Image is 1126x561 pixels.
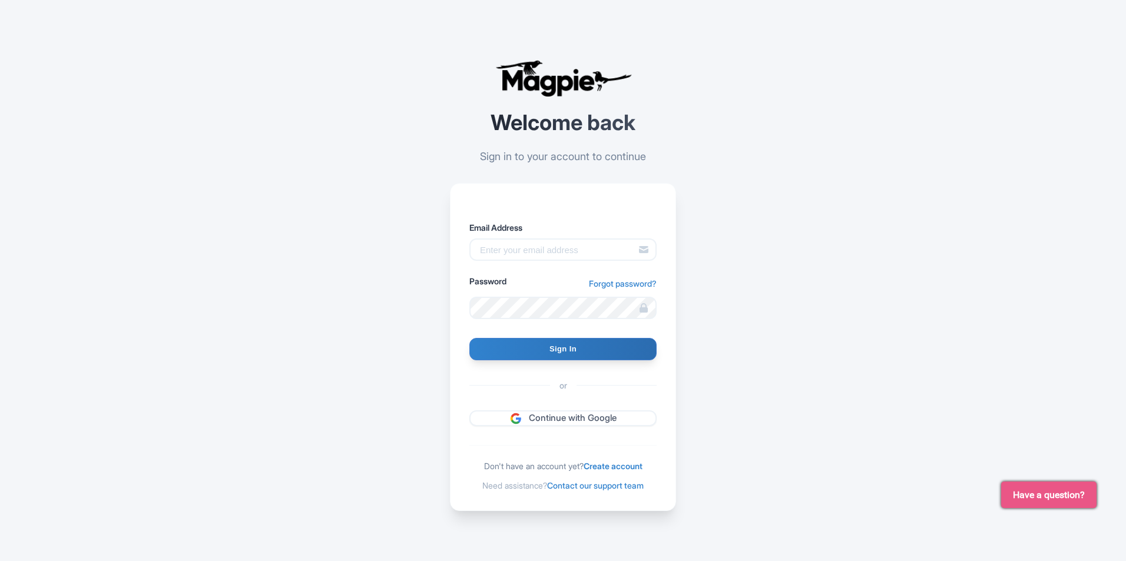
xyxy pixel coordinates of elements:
img: logo-ab69f6fb50320c5b225c76a69d11143b.png [492,59,634,97]
a: Create account [584,461,643,471]
button: Have a question? [1001,482,1097,508]
span: Have a question? [1013,488,1085,502]
a: Forgot password? [589,277,657,290]
label: Email Address [469,221,657,234]
input: Enter your email address [469,238,657,261]
p: Sign in to your account to continue [450,148,676,164]
span: or [550,379,577,391]
a: Contact our support team [547,480,644,490]
input: Sign In [469,338,657,360]
h2: Welcome back [450,111,676,135]
label: Password [469,275,506,287]
div: Don't have an account yet? [469,460,657,472]
div: Need assistance? [469,479,657,492]
a: Continue with Google [469,410,657,426]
